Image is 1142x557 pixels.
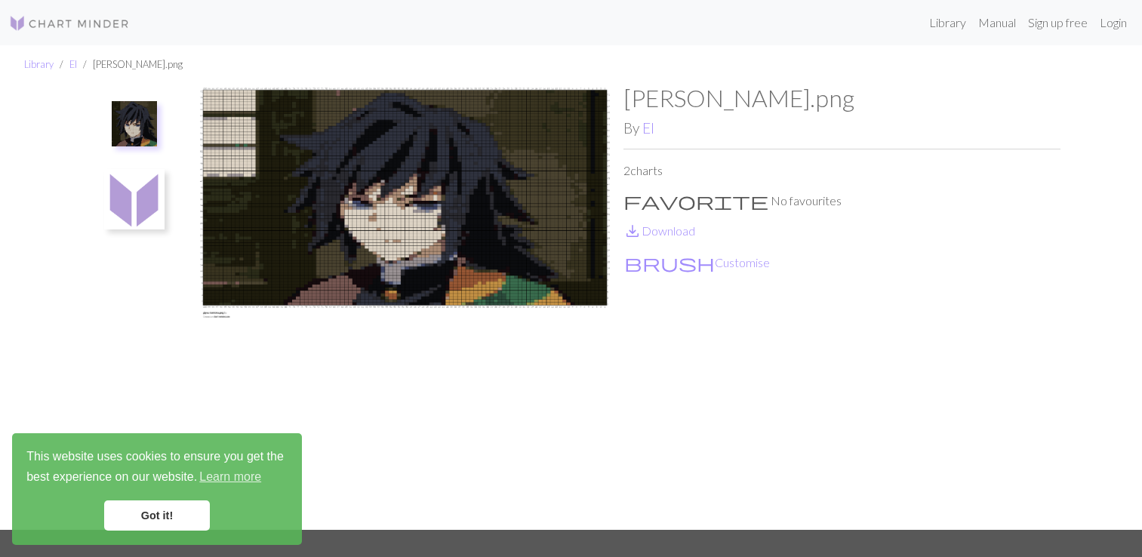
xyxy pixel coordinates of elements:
[623,190,768,211] span: favorite
[104,169,165,229] img: giyuu tomioka.png
[623,253,771,272] button: CustomiseCustomise
[624,254,715,272] i: Customise
[12,433,302,545] div: cookieconsent
[1094,8,1133,38] a: Login
[623,162,1060,180] p: 2 charts
[972,8,1022,38] a: Manual
[26,448,288,488] span: This website uses cookies to ensure you get the best experience on our website.
[623,192,768,210] i: Favourite
[623,192,1060,210] p: No favourites
[112,101,157,146] img: giyuu tomioka.png
[69,58,77,70] a: El
[197,466,263,488] a: learn more about cookies
[624,252,715,273] span: brush
[923,8,972,38] a: Library
[623,220,642,242] span: save_alt
[623,223,695,238] a: DownloadDownload
[623,84,1060,112] h1: [PERSON_NAME].png
[642,119,654,137] a: El
[623,222,642,240] i: Download
[623,119,1060,137] h2: By
[24,58,54,70] a: Library
[104,500,210,531] a: dismiss cookie message
[77,57,183,72] li: [PERSON_NAME].png
[1022,8,1094,38] a: Sign up free
[186,84,623,529] img: giyuu tomioka.png
[9,14,130,32] img: Logo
